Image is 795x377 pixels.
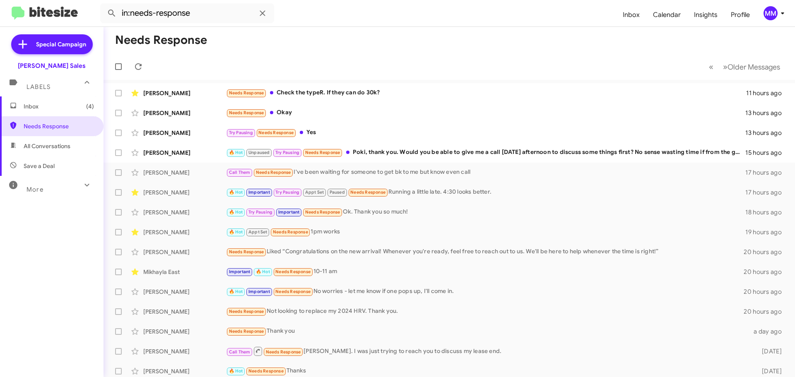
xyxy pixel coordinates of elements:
[229,289,243,294] span: 🔥 Hot
[745,149,788,157] div: 15 hours ago
[26,83,51,91] span: Labels
[24,162,55,170] span: Save a Deal
[226,247,744,257] div: Liked “Congratulations on the new arrival! Whenever you're ready, feel free to reach out to us. W...
[86,102,94,110] span: (4)
[36,40,86,48] span: Special Campaign
[143,307,226,316] div: [PERSON_NAME]
[24,122,94,130] span: Needs Response
[143,208,226,216] div: [PERSON_NAME]
[330,190,345,195] span: Paused
[229,90,264,96] span: Needs Response
[704,58,785,75] nav: Page navigation example
[226,108,745,118] div: Okay
[745,188,788,197] div: 17 hours ago
[256,269,270,274] span: 🔥 Hot
[744,288,788,296] div: 20 hours ago
[687,3,724,27] a: Insights
[226,307,744,316] div: Not looking to replace my 2024 HRV. Thank you.
[143,288,226,296] div: [PERSON_NAME]
[704,58,718,75] button: Previous
[646,3,687,27] span: Calendar
[248,150,270,155] span: Unpaused
[229,309,264,314] span: Needs Response
[744,248,788,256] div: 20 hours ago
[100,3,274,23] input: Search
[718,58,785,75] button: Next
[350,190,385,195] span: Needs Response
[229,249,264,255] span: Needs Response
[745,109,788,117] div: 13 hours ago
[143,188,226,197] div: [PERSON_NAME]
[229,130,253,135] span: Try Pausing
[275,289,311,294] span: Needs Response
[226,327,749,336] div: Thank you
[745,208,788,216] div: 18 hours ago
[728,62,780,72] span: Older Messages
[226,287,744,296] div: No worries - let me know if one pops up, I'll come in.
[275,269,311,274] span: Needs Response
[24,102,94,110] span: Inbox
[248,209,272,215] span: Try Pausing
[143,228,226,236] div: [PERSON_NAME]
[143,109,226,117] div: [PERSON_NAME]
[756,6,786,20] button: MM
[275,150,299,155] span: Try Pausing
[229,170,251,175] span: Call Them
[226,187,745,197] div: Running a little late. 4:30 looks better.
[226,88,746,98] div: Check the typeR. If they can do 30k?
[226,366,749,376] div: Thanks
[256,170,291,175] span: Needs Response
[226,346,749,356] div: [PERSON_NAME]. I was just trying to reach you to discuss my lease end.
[278,209,300,215] span: Important
[248,190,270,195] span: Important
[305,209,340,215] span: Needs Response
[749,347,788,355] div: [DATE]
[226,267,744,276] div: 10-11 am
[258,130,294,135] span: Needs Response
[305,190,324,195] span: Appt Set
[709,62,713,72] span: «
[749,367,788,375] div: [DATE]
[143,89,226,97] div: [PERSON_NAME]
[749,327,788,336] div: a day ago
[143,367,226,375] div: [PERSON_NAME]
[143,129,226,137] div: [PERSON_NAME]
[248,229,267,235] span: Appt Set
[143,248,226,256] div: [PERSON_NAME]
[248,368,284,374] span: Needs Response
[745,228,788,236] div: 19 hours ago
[229,368,243,374] span: 🔥 Hot
[226,128,745,137] div: Yes
[266,349,301,355] span: Needs Response
[764,6,778,20] div: MM
[226,168,745,177] div: I've been waiting for someone to get bk to me but know even call
[18,62,86,70] div: [PERSON_NAME] Sales
[143,168,226,177] div: [PERSON_NAME]
[616,3,646,27] a: Inbox
[723,62,728,72] span: »
[24,142,70,150] span: All Conversations
[745,168,788,177] div: 17 hours ago
[229,190,243,195] span: 🔥 Hot
[745,129,788,137] div: 13 hours ago
[11,34,93,54] a: Special Campaign
[305,150,340,155] span: Needs Response
[143,347,226,355] div: [PERSON_NAME]
[26,186,43,193] span: More
[744,268,788,276] div: 20 hours ago
[226,148,745,157] div: Poki, thank you. Would you be able to give me a call [DATE] afternoon to discuss some things firs...
[744,307,788,316] div: 20 hours ago
[275,190,299,195] span: Try Pausing
[229,209,243,215] span: 🔥 Hot
[226,227,745,237] div: 1pm works
[143,149,226,157] div: [PERSON_NAME]
[143,327,226,336] div: [PERSON_NAME]
[229,349,251,355] span: Call Them
[115,34,207,47] h1: Needs Response
[143,268,226,276] div: Mikhayla East
[248,289,270,294] span: Important
[724,3,756,27] a: Profile
[229,150,243,155] span: 🔥 Hot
